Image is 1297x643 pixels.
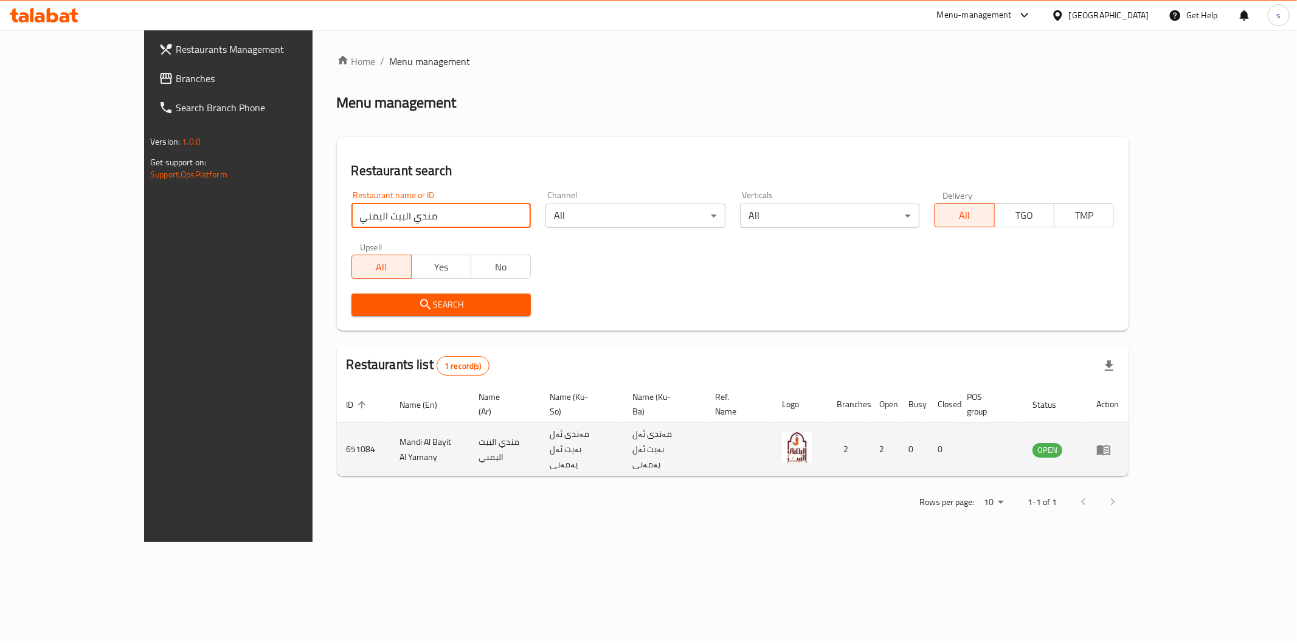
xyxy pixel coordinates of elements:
td: 2 [827,423,870,476]
span: Name (Ar) [479,390,525,419]
span: Version: [150,134,180,150]
h2: Menu management [337,93,457,112]
button: TMP [1054,203,1114,227]
button: All [934,203,994,227]
span: Yes [417,258,466,276]
a: Search Branch Phone [149,93,361,122]
span: OPEN [1032,443,1062,457]
span: Branches [176,71,351,86]
td: مندي البيت اليمني [469,423,540,476]
td: Mandi Al Bayit Al Yamany [390,423,469,476]
span: Restaurants Management [176,42,351,57]
th: Open [870,386,899,423]
img: Mandi Al Bayit Al Yamany [782,432,812,462]
span: POS group [967,390,1008,419]
div: Menu [1096,442,1119,457]
nav: breadcrumb [337,54,1129,69]
th: Branches [827,386,870,423]
div: All [740,204,920,228]
span: Menu management [390,54,471,69]
td: 2 [870,423,899,476]
span: 1.0.0 [182,134,201,150]
td: 0 [928,423,957,476]
button: Yes [411,255,471,279]
button: No [471,255,531,279]
td: 651084 [337,423,390,476]
table: enhanced table [337,386,1129,476]
span: Ref. Name [715,390,757,419]
span: Name (Ku-Ba) [632,390,691,419]
a: Support.OpsPlatform [150,167,227,182]
span: Name (Ku-So) [550,390,609,419]
a: Branches [149,64,361,93]
span: All [939,207,989,224]
button: TGO [994,203,1054,227]
span: Search Branch Phone [176,100,351,115]
button: All [351,255,412,279]
td: مەندی ئەل بەیت ئەل یەمەنی [541,423,623,476]
div: [GEOGRAPHIC_DATA] [1069,9,1149,22]
div: Menu-management [937,8,1012,22]
th: Busy [899,386,928,423]
th: Logo [772,386,827,423]
div: Rows per page: [979,493,1008,512]
span: Name (En) [400,397,454,412]
label: Upsell [360,242,382,251]
p: 1-1 of 1 [1028,495,1057,510]
td: مەندی ئەل بەیت ئەل یەمەنی [623,423,705,476]
th: Action [1087,386,1129,423]
p: Rows per page: [919,495,974,510]
div: All [545,204,725,228]
span: All [357,258,407,276]
a: Restaurants Management [149,35,361,64]
span: TMP [1059,207,1109,224]
span: s [1276,9,1281,22]
td: 0 [899,423,928,476]
span: ID [347,397,370,412]
span: TGO [1000,207,1050,224]
th: Closed [928,386,957,423]
input: Search for restaurant name or ID.. [351,204,531,228]
span: 1 record(s) [437,360,489,372]
span: No [476,258,526,276]
h2: Restaurants list [347,356,489,376]
span: Search [361,297,522,312]
span: Get support on: [150,154,206,170]
span: Status [1032,397,1072,412]
div: Export file [1095,351,1124,380]
h2: Restaurant search [351,162,1114,180]
li: / [381,54,385,69]
div: Total records count [437,356,489,376]
label: Delivery [942,191,973,199]
button: Search [351,294,531,316]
